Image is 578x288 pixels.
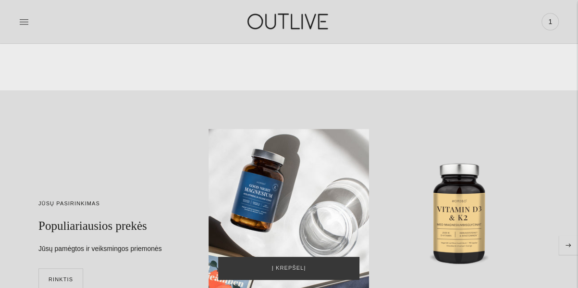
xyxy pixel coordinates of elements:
span: 1 [543,15,557,28]
div: JŪSŲ PASIRINKIMAS [38,199,167,209]
button: Move to next carousel slide [559,236,578,255]
button: Į krepšelį [218,257,360,280]
a: 1 [541,11,559,32]
h2: Populiariausios prekės [38,218,167,234]
div: Jūsų pamėgtos ir veiksmingos priemonės [38,243,167,255]
span: Į krepšelį [272,263,306,273]
img: OUTLIVE [229,5,349,38]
